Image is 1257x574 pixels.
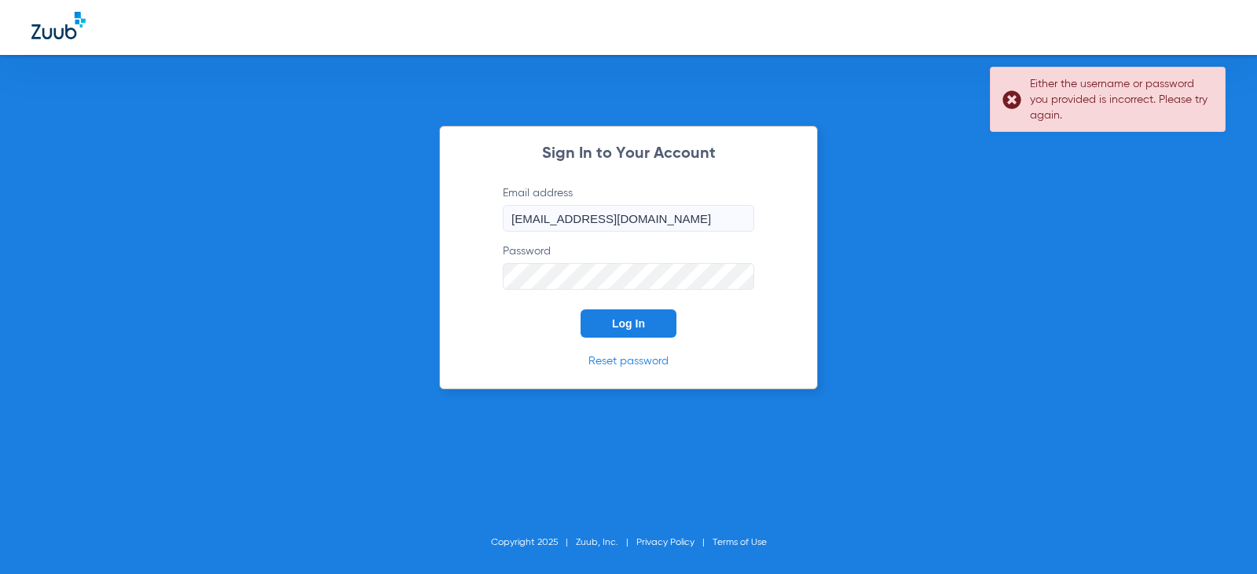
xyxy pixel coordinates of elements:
img: Zuub Logo [31,12,86,39]
span: Log In [612,317,645,330]
input: Email address [503,205,754,232]
label: Password [503,243,754,290]
a: Terms of Use [713,538,767,547]
input: Password [503,263,754,290]
label: Email address [503,185,754,232]
div: Either the username or password you provided is incorrect. Please try again. [1030,76,1211,123]
li: Zuub, Inc. [576,535,636,550]
h2: Sign In to Your Account [479,146,778,162]
a: Reset password [588,356,669,367]
button: Log In [581,309,676,338]
li: Copyright 2025 [491,535,576,550]
a: Privacy Policy [636,538,694,547]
